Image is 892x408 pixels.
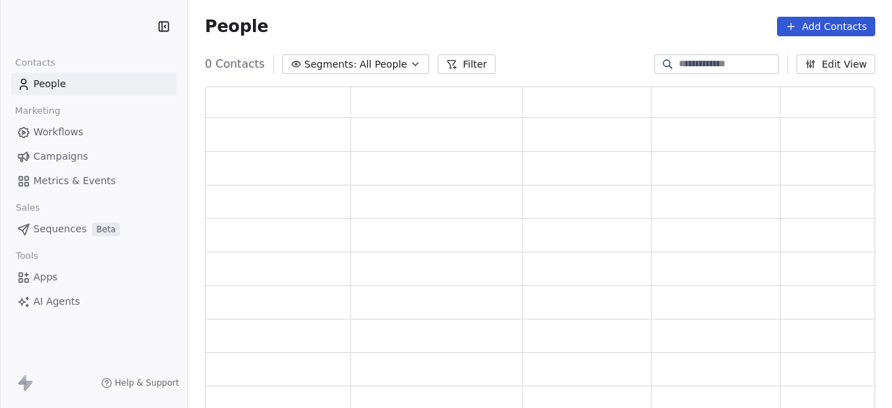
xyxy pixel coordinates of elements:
[797,54,875,74] button: Edit View
[92,222,120,236] span: Beta
[101,377,179,388] a: Help & Support
[11,145,176,168] a: Campaigns
[360,57,407,72] span: All People
[33,149,88,164] span: Campaigns
[10,197,46,218] span: Sales
[11,266,176,289] a: Apps
[11,121,176,144] a: Workflows
[305,57,357,72] span: Segments:
[11,218,176,241] a: SequencesBeta
[33,222,86,236] span: Sequences
[33,270,58,285] span: Apps
[11,169,176,192] a: Metrics & Events
[11,290,176,313] a: AI Agents
[33,294,80,309] span: AI Agents
[10,245,44,266] span: Tools
[9,52,61,73] span: Contacts
[33,174,116,188] span: Metrics & Events
[438,54,495,74] button: Filter
[33,125,84,139] span: Workflows
[33,77,66,91] span: People
[205,56,265,73] span: 0 Contacts
[9,100,66,121] span: Marketing
[11,73,176,96] a: People
[205,16,268,37] span: People
[777,17,875,36] button: Add Contacts
[115,377,179,388] span: Help & Support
